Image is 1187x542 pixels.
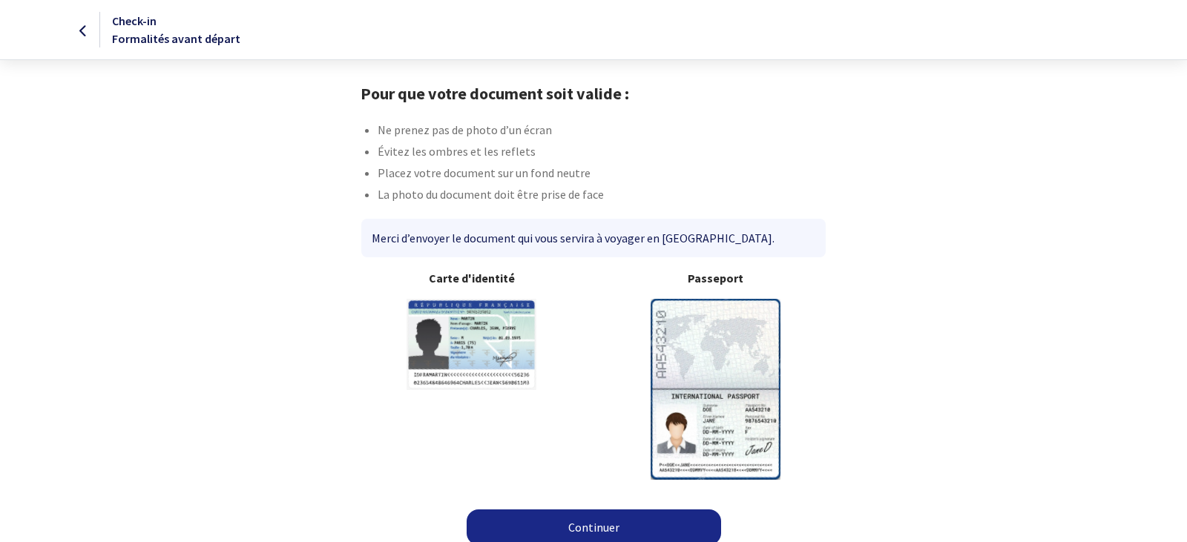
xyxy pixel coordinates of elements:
li: La photo du document doit être prise de face [378,185,826,207]
span: Check-in Formalités avant départ [112,13,240,46]
li: Placez votre document sur un fond neutre [378,164,826,185]
li: Évitez les ombres et les reflets [378,142,826,164]
li: Ne prenez pas de photo d’un écran [378,121,826,142]
b: Carte d'identité [361,269,582,287]
b: Passeport [605,269,826,287]
h1: Pour que votre document soit valide : [361,84,826,103]
div: Merci d’envoyer le document qui vous servira à voyager en [GEOGRAPHIC_DATA]. [361,219,825,257]
img: illuCNI.svg [407,299,536,390]
img: illuPasseport.svg [651,299,780,479]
